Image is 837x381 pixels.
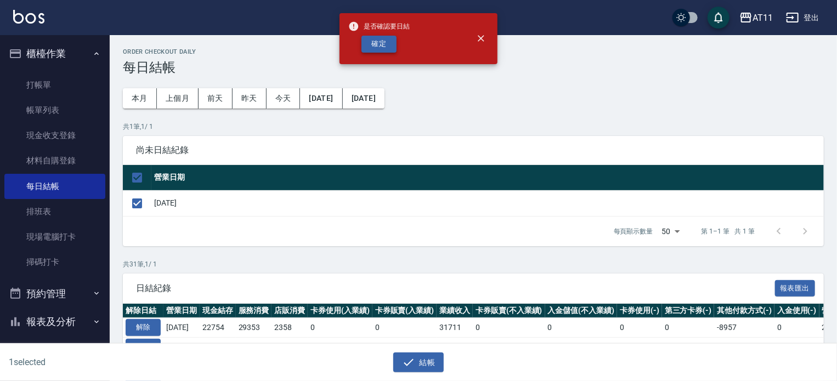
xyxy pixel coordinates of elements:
td: 0 [308,318,372,338]
td: 29353 [236,318,272,338]
th: 現金結存 [200,304,236,318]
a: 帳單列表 [4,98,105,123]
th: 卡券販賣(不入業績) [473,304,545,318]
td: 0 [473,318,545,338]
td: 0 [617,338,662,357]
td: 0 [662,338,715,357]
th: 卡券販賣(入業績) [372,304,437,318]
div: 50 [658,217,684,246]
button: 結帳 [393,352,444,373]
button: [DATE] [343,88,384,109]
th: 業績收入 [437,304,473,318]
td: 27098 [200,338,236,357]
td: 0 [545,318,618,338]
button: 登出 [782,8,824,28]
button: 昨天 [233,88,267,109]
a: 現場電腦打卡 [4,224,105,249]
td: 0 [545,338,618,357]
a: 掃碼打卡 [4,249,105,275]
p: 共 1 筆, 1 / 1 [123,122,824,132]
a: 現金收支登錄 [4,123,105,148]
th: 卡券使用(-) [617,304,662,318]
button: 報表匯出 [775,280,816,297]
td: 0 [272,338,308,357]
td: [DATE] [151,190,824,216]
button: 上個月 [157,88,199,109]
th: 其他付款方式(-) [714,304,774,318]
th: 入金儲值(不入業績) [545,304,618,318]
button: save [708,7,729,29]
div: AT11 [753,11,773,25]
button: 本月 [123,88,157,109]
th: 解除日結 [123,304,163,318]
p: 每頁顯示數量 [614,226,653,236]
button: 今天 [267,88,301,109]
button: 前天 [199,88,233,109]
td: 27098 [437,338,473,357]
a: 排班表 [4,199,105,224]
button: 解除 [126,319,161,336]
p: 第 1–1 筆 共 1 筆 [702,226,755,236]
span: 尚未日結紀錄 [136,145,811,156]
td: 31711 [437,318,473,338]
h6: 1 selected [9,355,207,369]
td: 0 [308,338,372,357]
a: 每日結帳 [4,174,105,199]
span: 是否確認要日結 [348,21,410,32]
button: AT11 [735,7,777,29]
td: [DATE] [163,338,200,357]
button: 解除 [126,339,161,356]
th: 卡券使用(入業績) [308,304,372,318]
a: 打帳單 [4,72,105,98]
a: 報表匯出 [775,282,816,293]
th: 服務消費 [236,304,272,318]
td: 2358 [272,318,308,338]
button: 報表及分析 [4,308,105,336]
td: 27098 [236,338,272,357]
td: 0 [714,338,774,357]
td: 0 [774,338,819,357]
button: close [469,26,493,50]
td: [DATE] [163,318,200,338]
h2: Order checkout daily [123,48,824,55]
h3: 每日結帳 [123,60,824,75]
button: [DATE] [300,88,342,109]
td: 0 [617,318,662,338]
button: 預約管理 [4,280,105,308]
button: 確定 [361,36,397,53]
span: 日結紀錄 [136,283,775,294]
td: -8957 [714,318,774,338]
td: 0 [473,338,545,357]
th: 入金使用(-) [774,304,819,318]
th: 營業日期 [151,165,824,191]
th: 營業日期 [163,304,200,318]
a: 材料自購登錄 [4,148,105,173]
td: 0 [372,338,437,357]
p: 共 31 筆, 1 / 1 [123,259,824,269]
td: 0 [662,318,715,338]
th: 第三方卡券(-) [662,304,715,318]
td: 0 [774,318,819,338]
td: 0 [372,318,437,338]
img: Logo [13,10,44,24]
th: 店販消費 [272,304,308,318]
td: 22754 [200,318,236,338]
button: 櫃檯作業 [4,39,105,68]
button: 客戶管理 [4,336,105,365]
